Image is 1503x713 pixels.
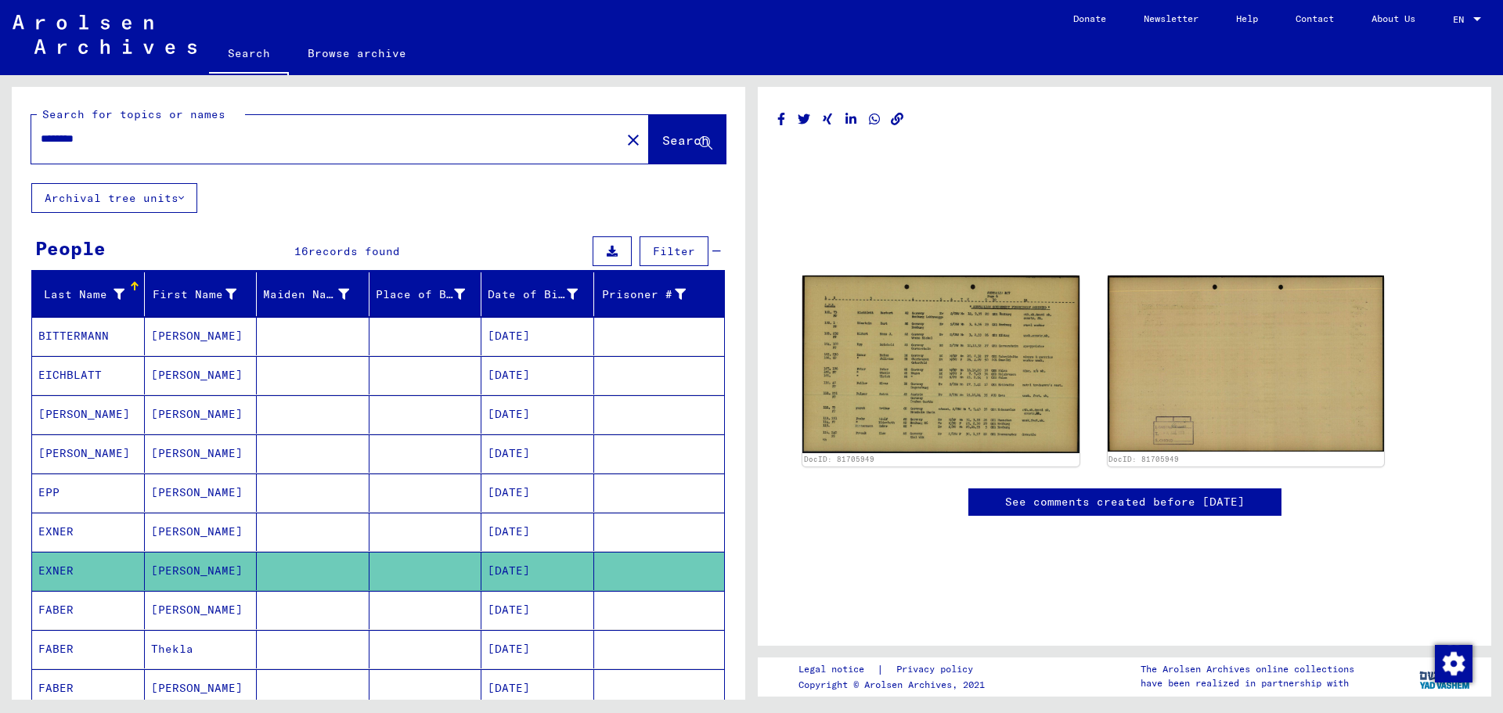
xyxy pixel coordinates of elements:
[594,272,725,316] mat-header-cell: Prisoner #
[488,286,578,303] div: Date of Birth
[145,434,258,473] mat-cell: [PERSON_NAME]
[369,272,482,316] mat-header-cell: Place of Birth
[1108,275,1385,452] img: 002.jpg
[488,282,597,307] div: Date of Birth
[145,513,258,551] mat-cell: [PERSON_NAME]
[481,395,594,434] mat-cell: [DATE]
[1141,676,1354,690] p: have been realized in partnership with
[145,630,258,668] mat-cell: Thekla
[145,356,258,394] mat-cell: [PERSON_NAME]
[32,513,145,551] mat-cell: EXNER
[796,110,813,129] button: Share on Twitter
[1435,645,1472,682] img: Change consent
[145,669,258,708] mat-cell: [PERSON_NAME]
[600,286,687,303] div: Prisoner #
[653,244,695,258] span: Filter
[32,630,145,668] mat-cell: FABER
[32,395,145,434] mat-cell: [PERSON_NAME]
[145,272,258,316] mat-header-cell: First Name
[151,286,237,303] div: First Name
[32,591,145,629] mat-cell: FABER
[640,236,708,266] button: Filter
[481,272,594,316] mat-header-cell: Date of Birth
[649,115,726,164] button: Search
[376,282,485,307] div: Place of Birth
[600,282,706,307] div: Prisoner #
[32,356,145,394] mat-cell: EICHBLATT
[804,455,874,463] a: DocID: 81705949
[145,591,258,629] mat-cell: [PERSON_NAME]
[31,183,197,213] button: Archival tree units
[802,275,1079,453] img: 001.jpg
[889,110,906,129] button: Copy link
[624,131,643,149] mat-icon: close
[773,110,790,129] button: Share on Facebook
[798,661,877,678] a: Legal notice
[145,474,258,512] mat-cell: [PERSON_NAME]
[32,474,145,512] mat-cell: EPP
[1005,494,1245,510] a: See comments created before [DATE]
[798,661,992,678] div: |
[289,34,425,72] a: Browse archive
[294,244,308,258] span: 16
[209,34,289,75] a: Search
[481,552,594,590] mat-cell: [DATE]
[798,678,992,692] p: Copyright © Arolsen Archives, 2021
[481,669,594,708] mat-cell: [DATE]
[145,395,258,434] mat-cell: [PERSON_NAME]
[42,107,225,121] mat-label: Search for topics or names
[481,591,594,629] mat-cell: [DATE]
[867,110,883,129] button: Share on WhatsApp
[32,317,145,355] mat-cell: BITTERMANN
[308,244,400,258] span: records found
[481,474,594,512] mat-cell: [DATE]
[481,513,594,551] mat-cell: [DATE]
[13,15,196,54] img: Arolsen_neg.svg
[32,552,145,590] mat-cell: EXNER
[843,110,860,129] button: Share on LinkedIn
[32,669,145,708] mat-cell: FABER
[38,286,124,303] div: Last Name
[1453,14,1470,25] span: EN
[263,286,349,303] div: Maiden Name
[145,552,258,590] mat-cell: [PERSON_NAME]
[263,282,369,307] div: Maiden Name
[376,286,466,303] div: Place of Birth
[884,661,992,678] a: Privacy policy
[1416,657,1475,696] img: yv_logo.png
[151,282,257,307] div: First Name
[662,132,709,148] span: Search
[257,272,369,316] mat-header-cell: Maiden Name
[481,356,594,394] mat-cell: [DATE]
[481,434,594,473] mat-cell: [DATE]
[481,317,594,355] mat-cell: [DATE]
[38,282,144,307] div: Last Name
[35,234,106,262] div: People
[820,110,836,129] button: Share on Xing
[145,317,258,355] mat-cell: [PERSON_NAME]
[618,124,649,155] button: Clear
[32,272,145,316] mat-header-cell: Last Name
[1108,455,1179,463] a: DocID: 81705949
[1141,662,1354,676] p: The Arolsen Archives online collections
[481,630,594,668] mat-cell: [DATE]
[32,434,145,473] mat-cell: [PERSON_NAME]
